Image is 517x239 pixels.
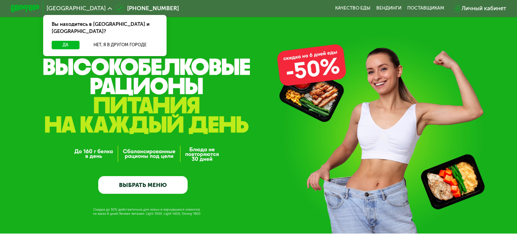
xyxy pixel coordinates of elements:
[98,176,188,194] a: ВЫБРАТЬ МЕНЮ
[376,5,401,11] a: Вендинги
[462,4,506,13] div: Личный кабинет
[82,41,158,49] button: Нет, я в другом городе
[47,5,106,11] span: [GEOGRAPHIC_DATA]
[52,41,79,49] button: Да
[116,4,179,13] a: [PHONE_NUMBER]
[407,5,444,11] div: поставщикам
[43,15,167,41] div: Вы находитесь в [GEOGRAPHIC_DATA] и [GEOGRAPHIC_DATA]?
[335,5,370,11] a: Качество еды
